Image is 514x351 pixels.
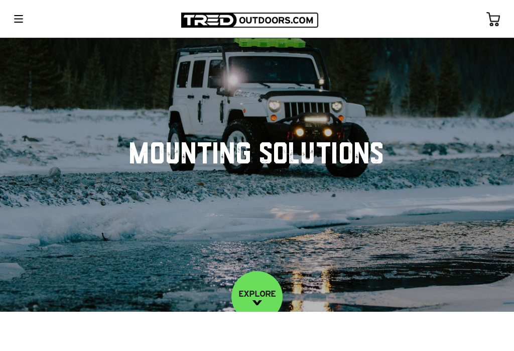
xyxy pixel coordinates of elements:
[252,300,262,305] img: down-image
[14,15,23,23] img: menu-icon
[231,271,283,322] a: EXPLORE
[181,13,318,28] img: TRED Outdoors America
[486,12,500,26] img: cart-icon
[130,142,384,169] h1: Mounting Solutions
